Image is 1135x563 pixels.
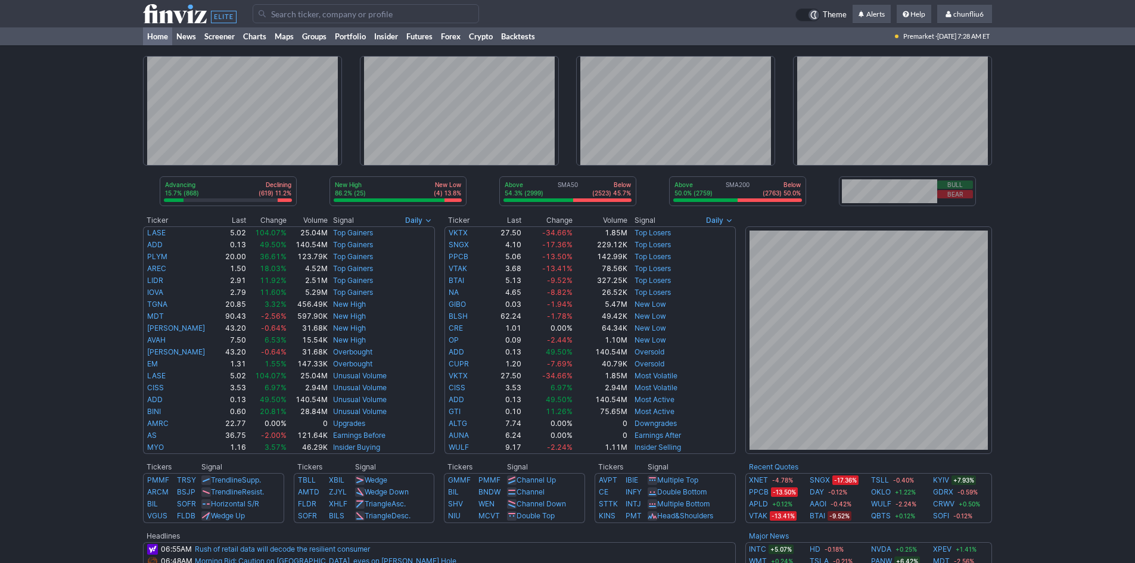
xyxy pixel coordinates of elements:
[933,474,949,486] a: KYIV
[220,310,247,322] td: 90.43
[573,334,627,346] td: 1.10M
[333,407,387,416] a: Unusual Volume
[551,383,573,392] span: 6.97%
[810,543,820,555] a: HD
[147,347,205,356] a: [PERSON_NAME]
[810,498,826,510] a: AAOI
[333,347,372,356] a: Overbought
[220,287,247,298] td: 2.79
[486,251,522,263] td: 5.06
[220,382,247,394] td: 3.53
[871,543,891,555] a: NVDA
[749,543,766,555] a: INTC
[546,347,573,356] span: 49.50%
[573,346,627,358] td: 140.54M
[449,264,467,273] a: VTAK
[329,499,347,508] a: XHLF
[674,189,713,197] p: 50.0% (2759)
[810,486,824,498] a: DAY
[261,312,287,321] span: -2.56%
[626,475,638,484] a: IBIE
[333,312,366,321] a: New High
[287,322,328,334] td: 31.68K
[933,498,954,510] a: CRWV
[635,216,655,225] span: Signal
[547,288,573,297] span: -8.82%
[486,226,522,239] td: 27.50
[287,226,328,239] td: 25.04M
[220,263,247,275] td: 1.50
[437,27,465,45] a: Forex
[486,382,522,394] td: 3.53
[147,395,163,404] a: ADD
[937,190,973,198] button: Bear
[749,498,768,510] a: APLD
[635,240,671,249] a: Top Losers
[599,475,617,484] a: AVPT
[147,407,161,416] a: BINI
[449,252,468,261] a: PPCB
[933,486,953,498] a: GDRX
[573,358,627,370] td: 40.79K
[933,543,951,555] a: XPEV
[333,264,373,273] a: Top Gainers
[220,239,247,251] td: 0.13
[298,475,316,484] a: TBLL
[220,298,247,310] td: 20.85
[573,275,627,287] td: 327.25K
[635,443,681,452] a: Insider Selling
[573,322,627,334] td: 64.34K
[673,181,802,198] div: SMA200
[517,487,545,496] a: Channel
[478,487,500,496] a: BNDW
[333,324,366,332] a: New High
[547,335,573,344] span: -2.44%
[449,371,468,380] a: VKTX
[486,370,522,382] td: 27.50
[449,395,464,404] a: ADD
[391,511,411,520] span: Desc.
[329,487,347,496] a: ZJYL
[298,487,319,496] a: AMTD
[517,499,566,508] a: Channel Down
[486,310,522,322] td: 62.24
[270,27,298,45] a: Maps
[331,27,370,45] a: Portfolio
[486,214,522,226] th: Last
[147,419,169,428] a: AMRC
[147,300,167,309] a: TGNA
[260,252,287,261] span: 36.61%
[333,419,365,428] a: Upgrades
[147,324,205,332] a: [PERSON_NAME]
[903,27,937,45] span: Premarket ·
[261,324,287,332] span: -0.64%
[478,499,495,508] a: WEN
[573,239,627,251] td: 229.12K
[749,462,798,471] b: Recent Quotes
[333,383,387,392] a: Unusual Volume
[635,324,666,332] a: New Low
[871,510,891,522] a: QBTS
[255,228,287,237] span: 104.07%
[749,531,789,540] b: Major News
[937,27,990,45] span: [DATE] 7:28 AM ET
[573,298,627,310] td: 5.47M
[657,499,710,508] a: Multiple Bottom
[220,214,247,226] th: Last
[449,347,464,356] a: ADD
[177,511,195,520] a: FLDB
[405,214,422,226] span: Daily
[486,275,522,287] td: 5.13
[165,189,199,197] p: 15.7% (868)
[444,214,486,226] th: Ticker
[599,511,615,520] a: KINS
[333,252,373,261] a: Top Gainers
[573,310,627,322] td: 49.42K
[547,359,573,368] span: -7.69%
[542,371,573,380] span: -34.66%
[635,407,674,416] a: Most Active
[635,347,664,356] a: Oversold
[287,263,328,275] td: 4.52M
[522,322,573,334] td: 0.00%
[287,346,328,358] td: 31.68K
